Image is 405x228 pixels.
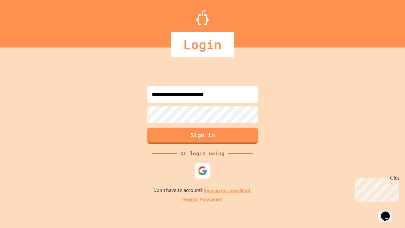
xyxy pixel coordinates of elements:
[147,128,258,144] button: Sign in
[196,9,209,25] img: Logo.svg
[378,203,399,222] iframe: chat widget
[204,187,252,194] a: Sign up for JuiceMind.
[352,175,399,202] iframe: chat widget
[177,149,228,157] div: Or login using
[198,166,207,175] img: google-icon.svg
[3,3,44,40] div: Chat with us now!Close
[153,187,252,194] p: Don't have an account?
[183,196,222,204] a: Forgot Password
[171,32,234,57] div: Login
